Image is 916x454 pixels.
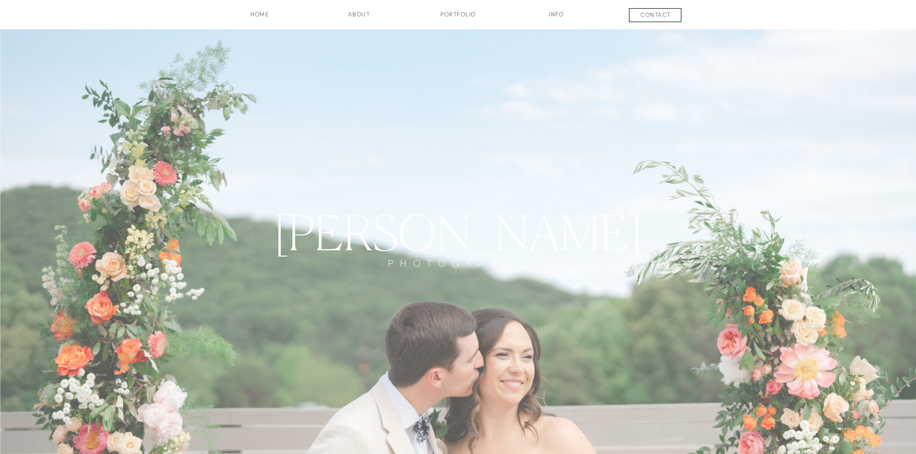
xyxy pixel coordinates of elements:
a: PHOTOGRAPHY [376,258,540,287]
a: Portfolio [423,10,494,26]
a: about [335,10,383,26]
a: [PERSON_NAME] [237,204,680,258]
a: HOME [225,10,296,26]
a: contact [620,11,691,22]
a: INFO [533,10,581,26]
